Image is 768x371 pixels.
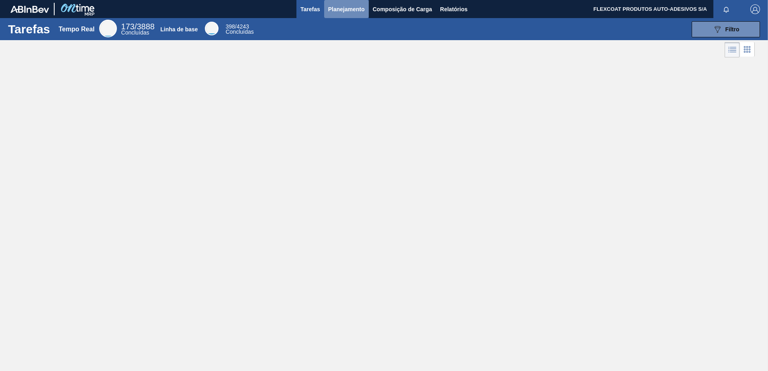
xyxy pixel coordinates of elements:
[121,22,135,31] span: 173
[137,22,155,31] font: 3888
[440,4,468,14] span: Relatórios
[237,23,249,30] font: 4243
[160,26,198,33] div: Linha de base
[692,21,760,37] button: Filtro
[10,6,49,13] img: TNhmsLtSVTkK8tSr43FrP2fwEKptu5GPRR3wAAAABJRU5ErkJggg==
[59,26,95,33] div: Tempo Real
[121,22,155,31] span: /
[373,4,432,14] span: Composição de Carga
[713,4,739,15] button: Notificações
[205,22,219,35] div: Base Line
[226,23,235,30] span: 398
[725,42,740,57] div: Visão em Lista
[121,29,149,36] span: Concluídas
[8,24,50,34] h1: Tarefas
[725,26,739,33] span: Filtro
[226,29,254,35] span: Concluídas
[226,24,254,35] div: Base Line
[740,42,755,57] div: Visão em Cards
[328,4,365,14] span: Planejamento
[121,23,155,35] div: Real Time
[300,4,320,14] span: Tarefas
[750,4,760,14] img: Logout
[99,20,117,37] div: Real Time
[226,23,249,30] span: /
